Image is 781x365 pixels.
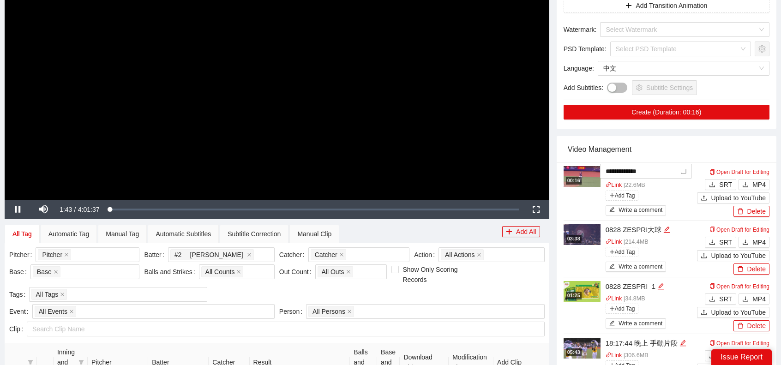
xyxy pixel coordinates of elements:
img: b1069f61-a931-4f07-8e8b-6f35e320a07e.jpg [564,338,601,359]
span: 1:43 [60,206,72,213]
button: deleteDelete [733,263,769,275]
button: editWrite a comment [606,262,667,272]
button: Fullscreen [523,200,549,219]
label: Catcher [279,247,308,262]
span: SRT [719,180,732,190]
div: Edit [663,224,670,235]
button: deleteDelete [733,320,769,331]
span: plus [609,249,615,255]
img: 3b414f8b-3cdd-434a-adf8-13a930860ebd.jpg [564,224,601,245]
span: 中文 [603,61,764,75]
span: edit [609,320,615,327]
label: Tags [9,287,29,302]
span: copy [709,340,715,346]
span: close [54,269,58,274]
button: downloadSRT [705,350,736,361]
button: editWrite a comment [606,205,667,215]
span: Base [33,266,60,277]
span: upload [701,195,707,202]
div: Subtitle Correction [228,229,281,239]
button: Pause [5,200,30,219]
span: edit [679,340,686,347]
div: Video Management [568,136,765,162]
button: downloadSRT [705,237,736,248]
button: downloadSRT [705,179,736,190]
span: Add Tag [606,247,639,257]
span: PSD Template : [564,44,607,54]
p: | 306.6 MB [606,351,697,360]
label: Base [9,264,30,279]
span: All Outs [322,267,344,277]
div: 00:16 [566,177,582,185]
div: Progress Bar [108,209,519,210]
span: download [709,296,715,303]
span: MP4 [752,237,766,247]
span: Pitcher [42,250,62,260]
span: Show Only Scoring Records [399,264,477,285]
span: All Actions [445,250,475,260]
button: settingSubtitle Settings [632,80,697,95]
span: Upload to YouTube [711,193,766,203]
span: copy [709,169,715,175]
div: 18:17:44 晚上 手動片段 [606,338,697,349]
p: | 214.4 MB [606,238,697,247]
button: uploadUpload to YouTube [697,192,769,203]
span: MP4 [752,294,766,304]
label: Pitcher [9,247,36,262]
span: download [742,239,749,246]
span: plus [609,192,615,198]
span: delete [737,208,744,215]
span: upload [701,309,707,317]
span: filter [28,359,33,365]
span: close [477,252,481,257]
span: All Actions [441,249,484,260]
span: download [709,181,715,189]
span: All Persons [312,306,345,317]
div: 01:25 [566,292,582,299]
div: All Tag [12,229,32,239]
span: download [742,181,749,189]
button: downloadMP4 [739,237,769,248]
span: SRT [719,237,732,247]
span: filter [26,359,35,365]
label: Action [414,247,439,262]
span: [PERSON_NAME] [174,250,245,260]
span: copy [709,283,715,289]
label: Event [9,304,32,319]
div: Automatic Tag [48,229,89,239]
span: link [606,352,612,358]
span: plus [506,228,512,236]
span: download [742,296,749,303]
button: editWrite a comment [606,318,667,329]
a: linkLink [606,182,622,188]
span: edit [609,263,615,270]
div: Edit [679,338,686,349]
span: All Tags [36,289,58,299]
span: All Outs [318,266,353,277]
a: linkLink [606,239,622,245]
span: plus [609,306,615,311]
div: Manual Tag [106,229,139,239]
button: uploadUpload to YouTube [697,307,769,318]
span: edit [663,226,670,233]
span: close [69,309,74,314]
span: plus [625,2,632,10]
button: setting [755,42,769,56]
span: close [339,252,344,257]
div: 0828 ZESPRI大球 [606,224,697,235]
button: downloadMP4 [739,179,769,190]
span: Add Tag [606,304,639,314]
span: All Counts [201,266,244,277]
label: Out Count [279,264,315,279]
span: All Counts [205,267,235,277]
span: upload [701,252,707,260]
span: SRT [719,294,732,304]
span: Upload to YouTube [711,307,766,317]
span: close [346,269,351,274]
div: 03:38 [566,235,582,243]
button: plusAdd All [502,226,540,237]
a: Open Draft for Editing [709,227,769,233]
a: linkLink [606,295,622,302]
span: All Events [39,306,67,317]
span: edit [657,283,664,290]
